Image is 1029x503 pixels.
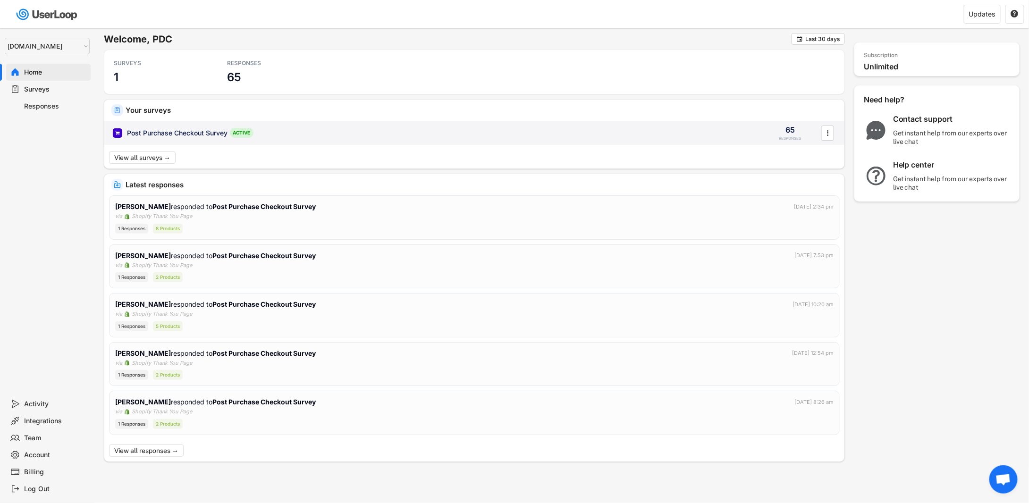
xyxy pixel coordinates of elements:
h6: Welcome, PDC [104,33,792,45]
div: 1 Responses [115,224,148,234]
div: Responses [25,102,87,111]
div: via [115,212,122,220]
div: Shopify Thank You Page [132,408,192,416]
div: responded to [115,299,318,309]
div: Unlimited [864,62,1015,72]
div: 8 Products [153,224,183,234]
div: 5 Products [153,321,183,331]
strong: [PERSON_NAME] [115,202,171,210]
strong: Post Purchase Checkout Survey [212,251,316,260]
div: Get instant help from our experts over live chat [893,129,1011,146]
div: Shopify Thank You Page [132,212,192,220]
div: 1 Responses [115,419,148,429]
div: Team [25,434,87,443]
div: Last 30 days [805,36,840,42]
div: Open chat [989,465,1018,494]
div: Surveys [25,85,87,94]
strong: Post Purchase Checkout Survey [212,202,316,210]
div: responded to [115,201,318,211]
div: Your surveys [126,107,837,114]
img: 1156660_ecommerce_logo_shopify_icon%20%281%29.png [124,409,130,415]
div: 1 Responses [115,272,148,282]
text:  [827,128,829,138]
strong: Post Purchase Checkout Survey [212,349,316,357]
img: 1156660_ecommerce_logo_shopify_icon%20%281%29.png [124,262,130,268]
div: Help center [893,160,1011,170]
div: [DATE] 7:53 pm [794,251,834,260]
div: RESPONSES [779,136,801,141]
div: responded to [115,251,318,260]
button:  [823,126,833,140]
div: [DATE] 2:34 pm [794,203,834,211]
div: Log Out [25,485,87,494]
h3: 65 [227,70,241,84]
text:  [797,35,802,42]
text:  [1011,9,1019,18]
img: 1156660_ecommerce_logo_shopify_icon%20%281%29.png [124,311,130,317]
img: 1156660_ecommerce_logo_shopify_icon%20%281%29.png [124,214,130,219]
div: Shopify Thank You Page [132,261,192,269]
img: userloop-logo-01.svg [14,5,81,24]
div: responded to [115,397,318,407]
div: Home [25,68,87,77]
div: via [115,310,122,318]
div: Activity [25,400,87,409]
strong: [PERSON_NAME] [115,349,171,357]
div: [DATE] 10:20 am [793,301,834,309]
img: QuestionMarkInverseMajor.svg [864,167,888,185]
div: 65 [785,125,795,135]
div: responded to [115,348,318,358]
div: Integrations [25,417,87,426]
strong: Post Purchase Checkout Survey [212,398,316,406]
strong: [PERSON_NAME] [115,300,171,308]
div: Contact support [893,114,1011,124]
button:  [1011,10,1019,18]
div: [DATE] 8:26 am [794,398,834,406]
div: Need help? [864,95,930,105]
strong: [PERSON_NAME] [115,251,171,260]
strong: Post Purchase Checkout Survey [212,300,316,308]
button: View all surveys → [109,151,176,164]
div: SURVEYS [114,59,199,67]
div: 2 Products [153,370,183,380]
img: ChatMajor.svg [864,121,888,140]
button:  [796,35,803,42]
h3: 1 [114,70,118,84]
div: RESPONSES [227,59,312,67]
div: 1 Responses [115,321,148,331]
strong: [PERSON_NAME] [115,398,171,406]
div: via [115,408,122,416]
div: [DATE] 12:54 pm [792,349,834,357]
div: Billing [25,468,87,477]
div: via [115,261,122,269]
div: Post Purchase Checkout Survey [127,128,228,138]
div: via [115,359,122,367]
div: 2 Products [153,272,183,282]
img: IncomingMajor.svg [114,181,121,188]
div: Latest responses [126,181,837,188]
div: Shopify Thank You Page [132,310,192,318]
button: View all responses → [109,444,184,457]
div: ACTIVE [230,128,253,138]
img: 1156660_ecommerce_logo_shopify_icon%20%281%29.png [124,360,130,366]
div: Account [25,451,87,460]
div: Get instant help from our experts over live chat [893,175,1011,192]
div: 1 Responses [115,370,148,380]
div: Shopify Thank You Page [132,359,192,367]
div: Subscription [864,52,898,59]
div: 2 Products [153,419,183,429]
div: Updates [969,11,995,17]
